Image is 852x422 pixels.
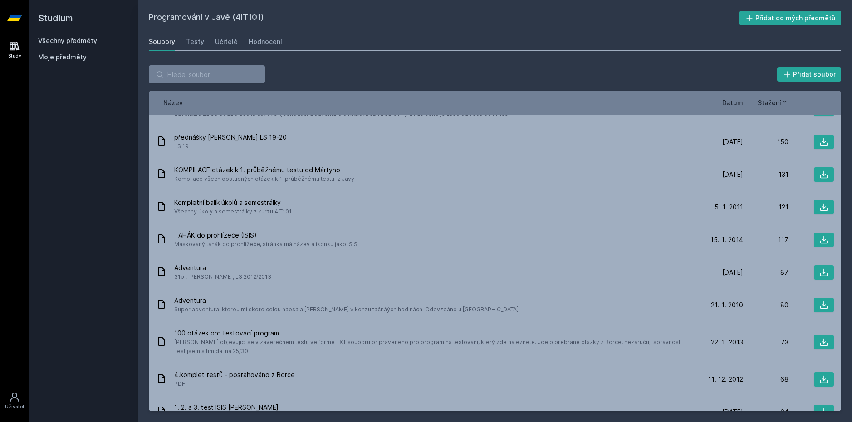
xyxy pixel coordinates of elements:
[722,268,743,277] span: [DATE]
[174,240,359,249] span: Maskovaný tahák do prohlížeče, stránka má název a ikonku jako ISIS.
[149,37,175,46] div: Soubory
[186,37,204,46] div: Testy
[174,263,271,272] span: Adventura
[743,375,788,384] div: 68
[711,338,743,347] span: 22. 1. 2013
[5,403,24,410] div: Uživatel
[215,37,238,46] div: Učitelé
[715,203,743,212] span: 5. 1. 2011
[708,375,743,384] span: 11. 12. 2012
[722,98,743,107] button: Datum
[174,403,279,412] span: 1. 2. a 3. test ISIS [PERSON_NAME]
[174,305,519,314] span: Super adventura, kterou mi skoro celou napsala [PERSON_NAME] v konzultačnáých hodinách. Odevzdáno...
[38,53,87,62] span: Moje předměty
[743,268,788,277] div: 87
[215,33,238,51] a: Učitelé
[174,379,295,388] span: PDF
[174,296,519,305] span: Adventura
[2,36,27,64] a: Study
[2,387,27,415] a: Uživatel
[722,137,743,146] span: [DATE]
[186,33,204,51] a: Testy
[711,301,743,310] span: 21. 1. 2010
[163,98,183,107] button: Název
[777,67,842,82] button: Přidat soubor
[174,207,292,216] span: Všechny úkoly a semestrálky z kurzu 4IT101
[174,231,359,240] span: TAHÁK do prohlížeče (ISIS)
[743,338,788,347] div: 73
[743,407,788,417] div: 64
[149,33,175,51] a: Soubory
[722,170,743,179] span: [DATE]
[174,165,356,175] span: KOMPILACE otázek k 1. průběžnému testu od Mártyho
[758,98,781,107] span: Stažení
[722,407,743,417] span: [DATE]
[149,65,265,83] input: Hledej soubor
[743,301,788,310] div: 80
[710,235,743,244] span: 15. 1. 2014
[743,235,788,244] div: 117
[743,203,788,212] div: 121
[174,142,287,151] span: LS 19
[174,175,356,184] span: Kompilace všech dostupných otázek k 1. průběžnému testu. z Javy.
[758,98,788,107] button: Stažení
[174,329,694,338] span: 100 otázek pro testovací program
[174,198,292,207] span: Kompletní balík úkolů a semestrálky
[739,11,842,25] button: Přidat do mých předmětů
[149,11,739,25] h2: Programování v Javě (4IT101)
[249,33,282,51] a: Hodnocení
[743,170,788,179] div: 131
[174,272,271,281] span: 31b., [PERSON_NAME], LS 2012/2013
[174,338,694,356] span: [PERSON_NAME] objevující se v závěrečném testu ve formě TXT souboru připraveného pro program na t...
[743,137,788,146] div: 150
[174,133,287,142] span: přednášky [PERSON_NAME] LS 19-20
[38,37,97,44] a: Všechny předměty
[8,53,21,59] div: Study
[174,370,295,379] span: 4.komplet testů - postahováno z Borce
[249,37,282,46] div: Hodnocení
